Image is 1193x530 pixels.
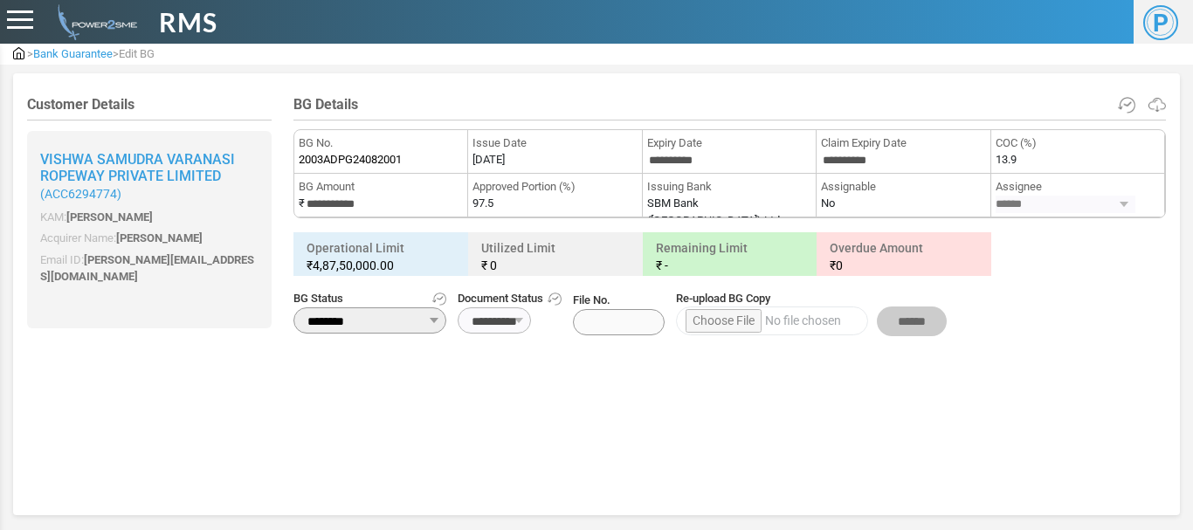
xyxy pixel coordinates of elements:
[996,134,1160,152] span: COC (%)
[472,237,638,277] h6: Utilized Limit
[647,237,813,277] h6: Remaining Limit
[647,195,811,229] label: SBM Bank ([GEOGRAPHIC_DATA]) Ltd.
[294,174,468,217] li: ₹
[299,151,402,169] span: 2003ADPG24082001
[472,195,493,212] label: 97.5
[821,237,987,277] h6: Overdue Amount
[830,257,978,274] small: 0
[313,258,394,272] span: 4,87,50,000.00
[821,178,985,196] span: Assignable
[996,151,1017,169] label: 13.9
[45,187,117,201] span: ACC6294774
[299,134,463,152] span: BG No.
[432,290,446,307] a: Get Status History
[159,3,217,42] span: RMS
[116,231,203,244] span: [PERSON_NAME]
[458,290,562,307] span: Document Status
[307,257,455,274] small: ₹
[490,258,497,272] span: 0
[573,292,665,335] span: File No.
[665,258,668,272] span: -
[647,178,811,196] span: Issuing Bank
[40,251,259,286] p: Email ID:
[1143,5,1178,40] span: P
[27,96,272,113] h4: Customer Details
[821,195,835,212] label: No
[13,47,24,59] img: admin
[293,96,1166,113] h4: BG Details
[299,178,463,196] span: BG Amount
[821,134,985,152] span: Claim Expiry Date
[676,290,947,307] span: Re-upload BG Copy
[996,178,1160,196] span: Assignee
[40,151,235,184] span: Vishwa Samudra Varanasi Ropeway Private Limited
[472,151,505,169] label: [DATE]
[66,210,153,224] span: [PERSON_NAME]
[830,258,836,272] span: ₹
[656,258,662,272] span: ₹
[293,290,446,307] span: BG Status
[51,4,137,40] img: admin
[40,209,259,226] p: KAM:
[481,258,487,272] span: ₹
[548,290,562,307] a: Get Document History
[40,230,259,247] p: Acquirer Name:
[40,253,254,284] span: [PERSON_NAME][EMAIL_ADDRESS][DOMAIN_NAME]
[40,187,259,202] small: ( )
[33,47,113,60] span: Bank Guarantee
[472,178,637,196] span: Approved Portion (%)
[647,134,811,152] span: Expiry Date
[119,47,155,60] span: Edit BG
[472,134,637,152] span: Issue Date
[298,237,464,277] h6: Operational Limit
